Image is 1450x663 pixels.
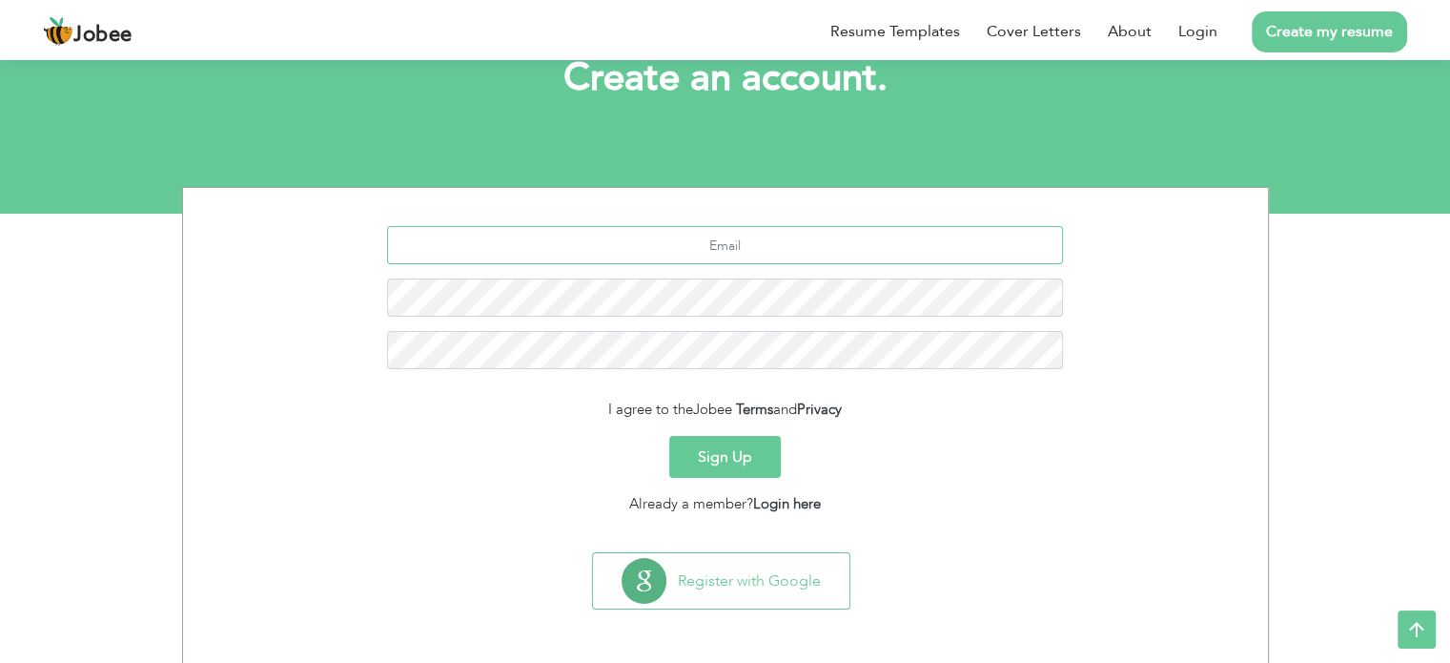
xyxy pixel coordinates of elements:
[73,25,133,46] span: Jobee
[593,553,849,609] button: Register with Google
[669,436,781,478] button: Sign Up
[1108,20,1152,43] a: About
[1178,20,1217,43] a: Login
[197,493,1254,515] div: Already a member?
[387,226,1063,264] input: Email
[211,53,1240,103] h1: Create an account.
[197,399,1254,421] div: I agree to the and
[830,20,960,43] a: Resume Templates
[987,20,1081,43] a: Cover Letters
[43,16,133,47] a: Jobee
[693,400,732,419] span: Jobee
[797,400,842,419] a: Privacy
[736,400,773,419] a: Terms
[43,16,73,47] img: jobee.io
[1252,11,1407,52] a: Create my resume
[753,494,821,513] a: Login here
